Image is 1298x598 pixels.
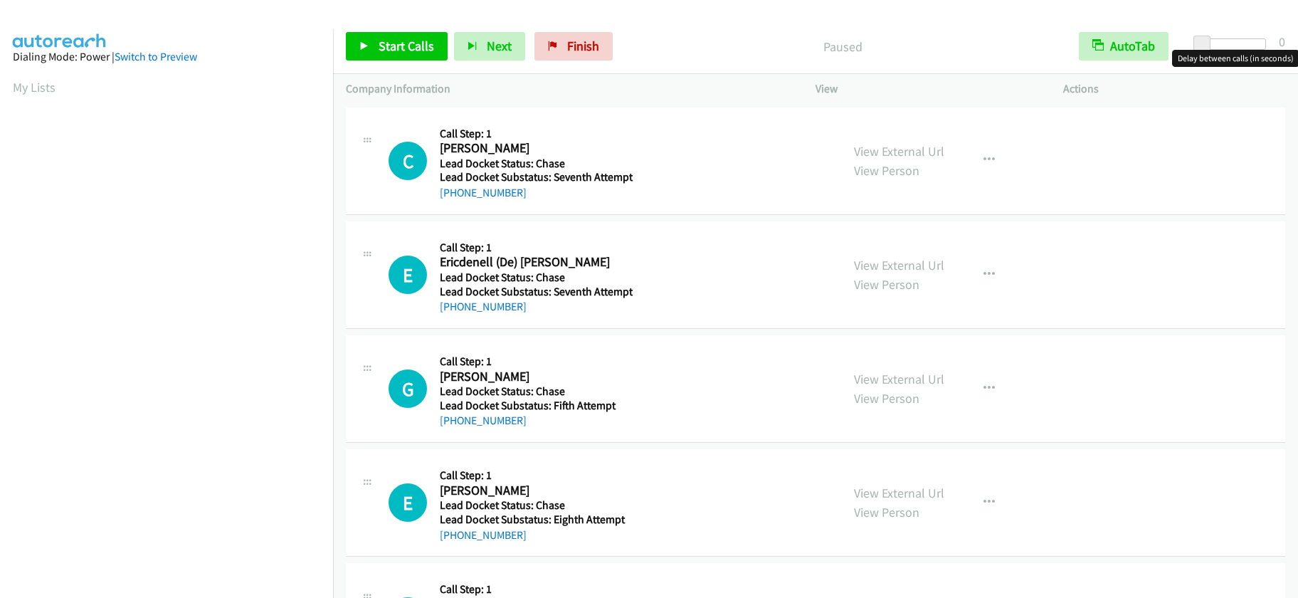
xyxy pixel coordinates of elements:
[440,483,629,499] h2: [PERSON_NAME]
[440,384,629,399] h5: Lead Docket Status: Chase
[440,582,629,597] h5: Call Step: 1
[440,170,633,184] h5: Lead Docket Substatus: Seventh Attempt
[454,32,525,61] button: Next
[1279,32,1285,51] div: 0
[346,80,790,98] p: Company Information
[487,38,512,54] span: Next
[440,140,629,157] h2: [PERSON_NAME]
[379,38,434,54] span: Start Calls
[346,32,448,61] a: Start Calls
[13,79,56,95] a: My Lists
[854,162,919,179] a: View Person
[854,143,944,159] a: View External Url
[389,483,427,522] h1: E
[440,513,629,527] h5: Lead Docket Substatus: Eighth Attempt
[389,142,427,180] div: The call is yet to be attempted
[115,50,197,63] a: Switch to Preview
[854,485,944,501] a: View External Url
[440,254,629,271] h2: Ericdenell (De) [PERSON_NAME]
[440,369,629,385] h2: [PERSON_NAME]
[632,37,1053,56] p: Paused
[854,276,919,293] a: View Person
[440,528,527,542] a: [PHONE_NUMBER]
[440,399,629,413] h5: Lead Docket Substatus: Fifth Attempt
[389,369,427,408] h1: G
[440,186,527,199] a: [PHONE_NUMBER]
[389,483,427,522] div: The call is yet to be attempted
[854,504,919,520] a: View Person
[389,142,427,180] h1: C
[440,414,527,427] a: [PHONE_NUMBER]
[440,285,633,299] h5: Lead Docket Substatus: Seventh Attempt
[389,256,427,294] h1: E
[13,48,320,65] div: Dialing Mode: Power |
[440,157,633,171] h5: Lead Docket Status: Chase
[389,256,427,294] div: The call is yet to be attempted
[567,38,599,54] span: Finish
[440,127,633,141] h5: Call Step: 1
[440,468,629,483] h5: Call Step: 1
[854,390,919,406] a: View Person
[816,80,1038,98] p: View
[440,271,633,285] h5: Lead Docket Status: Chase
[440,498,629,513] h5: Lead Docket Status: Chase
[1079,32,1168,61] button: AutoTab
[1063,80,1285,98] p: Actions
[440,355,629,369] h5: Call Step: 1
[440,241,633,255] h5: Call Step: 1
[440,300,527,313] a: [PHONE_NUMBER]
[854,371,944,387] a: View External Url
[534,32,613,61] a: Finish
[854,257,944,273] a: View External Url
[389,369,427,408] div: The call is yet to be attempted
